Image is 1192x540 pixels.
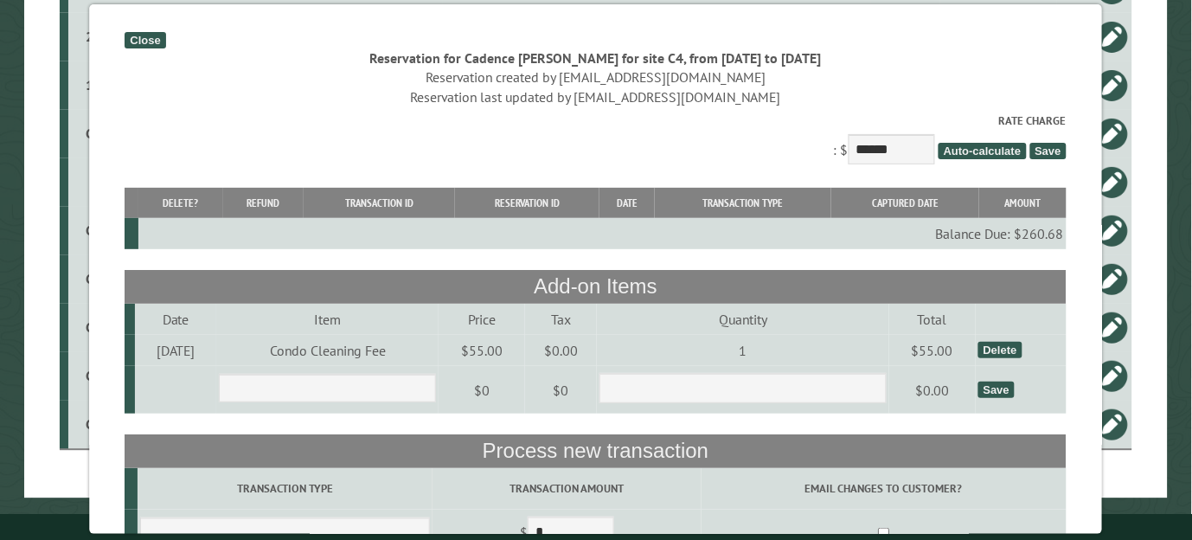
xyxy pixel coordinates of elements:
th: Process new transaction [125,434,1067,467]
th: Transaction ID [304,188,455,218]
td: Balance Due: $260.68 [138,218,1067,249]
th: Date [600,188,656,218]
th: Transaction Type [656,188,832,218]
th: Reservation ID [455,188,599,218]
div: Reservation for Cadence [PERSON_NAME] for site C4, from [DATE] to [DATE] [125,48,1067,67]
div: C4 [75,368,112,385]
span: Auto-calculate [939,143,1027,159]
div: C3 [75,271,112,288]
td: $0 [525,366,597,415]
div: : $ [125,112,1067,169]
div: Reservation last updated by [EMAIL_ADDRESS][DOMAIN_NAME] [125,87,1067,106]
div: Reservation created by [EMAIL_ADDRESS][DOMAIN_NAME] [125,67,1067,87]
div: Close [125,32,166,48]
label: Rate Charge [125,112,1067,129]
td: Price [439,304,526,335]
div: Save [978,382,1015,398]
div: C2 [75,222,112,240]
td: [DATE] [135,335,216,366]
div: C1 [75,319,112,337]
div: C6 [75,416,112,434]
td: Date [135,304,216,335]
th: Refund [224,188,304,218]
td: 1 [598,335,890,366]
span: Save [1030,143,1067,159]
td: $0.00 [889,366,976,415]
label: Transaction Amount [436,480,699,497]
td: Tax [525,304,597,335]
label: Email changes to customer? [704,480,1064,497]
td: Total [889,304,976,335]
th: Captured Date [831,188,979,218]
th: Amount [980,188,1067,218]
td: $0.00 [525,335,597,366]
div: 7 [75,174,112,191]
th: Delete? [138,188,223,218]
td: Condo Cleaning Fee [216,335,439,366]
div: 25 [75,29,112,46]
label: Transaction Type [140,480,430,497]
div: C8 [75,125,112,143]
th: Add-on Items [125,270,1067,303]
div: Delete [978,342,1022,358]
td: $55.00 [889,335,976,366]
div: 15 [75,77,112,94]
td: Quantity [598,304,890,335]
td: Item [216,304,439,335]
td: $55.00 [439,335,526,366]
td: $0 [439,366,526,415]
